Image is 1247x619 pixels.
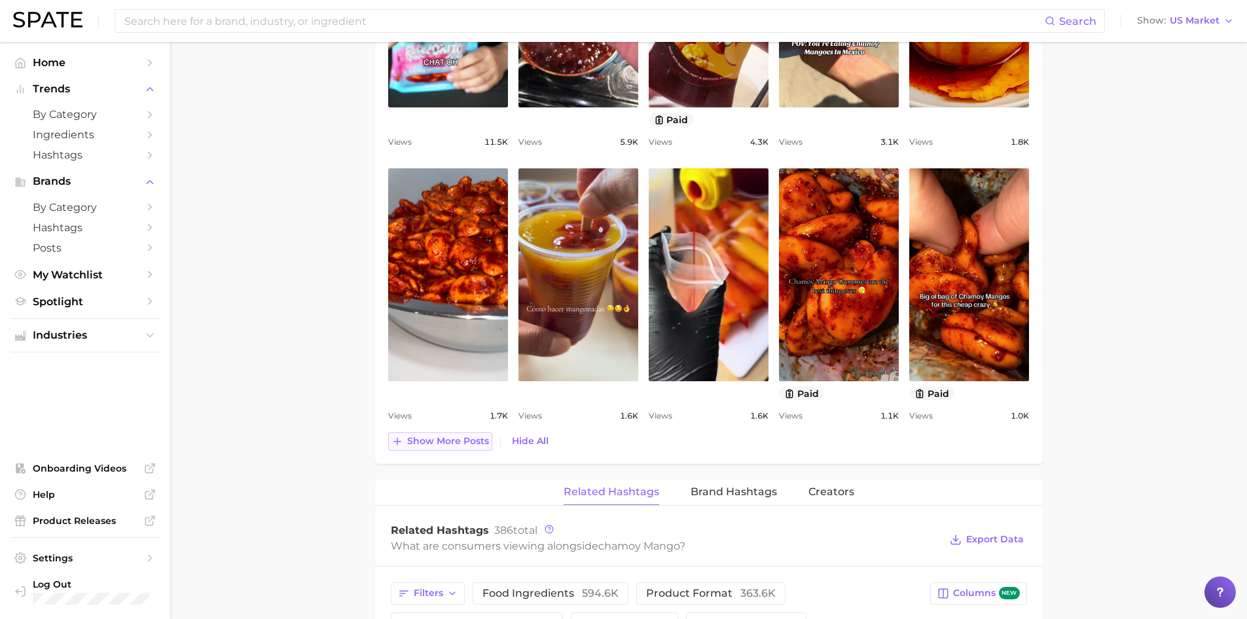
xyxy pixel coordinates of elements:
[33,176,137,187] span: Brands
[490,408,508,424] span: 1.7k
[388,432,492,451] button: Show more posts
[779,408,803,424] span: Views
[33,56,137,69] span: Home
[880,134,899,150] span: 3.1k
[10,145,160,165] a: Hashtags
[388,134,412,150] span: Views
[33,515,137,527] span: Product Releases
[953,587,1019,599] span: Columns
[1134,12,1237,29] button: ShowUS Market
[391,524,489,536] span: Related Hashtags
[388,408,412,424] span: Views
[649,134,672,150] span: Views
[407,436,489,447] span: Show more posts
[10,291,160,312] a: Spotlight
[1170,17,1220,24] span: US Market
[880,408,899,424] span: 1.1k
[10,217,160,238] a: Hashtags
[930,582,1026,605] button: Columnsnew
[33,108,137,121] span: by Category
[13,12,82,28] img: SPATE
[947,531,1026,549] button: Export Data
[1011,408,1029,424] span: 1.0k
[10,459,160,478] a: Onboarding Videos
[10,326,160,345] button: Industries
[646,588,776,599] span: product format
[10,238,160,258] a: Posts
[779,386,824,400] button: paid
[691,486,777,498] span: Brand Hashtags
[33,489,137,500] span: Help
[750,134,768,150] span: 4.3k
[808,486,854,498] span: Creators
[10,197,160,217] a: by Category
[10,511,160,531] a: Product Releases
[620,134,638,150] span: 5.9k
[10,172,160,191] button: Brands
[909,408,933,424] span: Views
[33,83,137,95] span: Trends
[1011,134,1029,150] span: 1.8k
[10,485,160,504] a: Help
[10,124,160,145] a: Ingredients
[564,486,659,498] span: Related Hashtags
[909,134,933,150] span: Views
[33,221,137,234] span: Hashtags
[598,540,679,552] span: chamoy mango
[484,134,508,150] span: 11.5k
[123,10,1045,32] input: Search here for a brand, industry, or ingredient
[391,537,941,555] div: What are consumers viewing alongside ?
[482,588,619,599] span: food ingredients
[518,408,542,424] span: Views
[649,113,694,126] button: paid
[518,134,542,150] span: Views
[909,386,954,400] button: paid
[33,295,137,308] span: Spotlight
[509,432,552,450] button: Hide All
[649,408,672,424] span: Views
[620,408,638,424] span: 1.6k
[33,552,137,564] span: Settings
[10,104,160,124] a: by Category
[10,574,160,609] a: Log out. Currently logged in with e-mail aramirez@takasago.com.
[740,587,776,599] span: 363.6k
[750,408,768,424] span: 1.6k
[33,242,137,254] span: Posts
[33,578,149,590] span: Log Out
[33,201,137,214] span: by Category
[494,524,513,536] span: 386
[391,582,465,605] button: Filters
[582,587,619,599] span: 594.6k
[1137,17,1166,24] span: Show
[966,534,1024,545] span: Export Data
[10,265,160,285] a: My Watchlist
[10,52,160,73] a: Home
[33,128,137,141] span: Ingredients
[494,524,537,536] span: total
[999,587,1020,599] span: new
[33,269,137,281] span: My Watchlist
[33,329,137,341] span: Industries
[414,588,443,599] span: Filters
[779,134,803,150] span: Views
[33,149,137,161] span: Hashtags
[512,436,549,447] span: Hide All
[10,548,160,568] a: Settings
[1059,15,1096,28] span: Search
[33,462,137,474] span: Onboarding Videos
[10,79,160,99] button: Trends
